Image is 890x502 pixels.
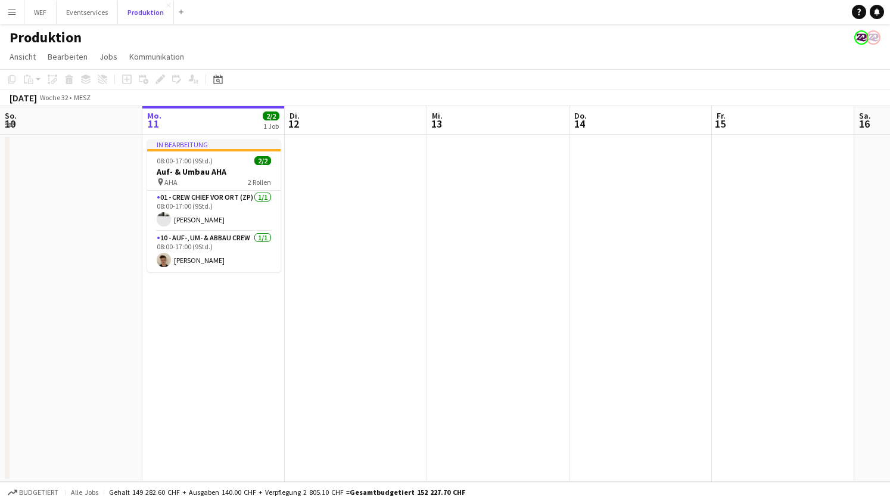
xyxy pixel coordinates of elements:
button: WEF [24,1,57,24]
h1: Produktion [10,29,82,47]
app-user-avatar: Team Zeitpol [854,30,869,45]
span: Do. [574,110,587,121]
span: Mi. [432,110,443,121]
span: Sa. [859,110,871,121]
span: Budgetiert [19,488,58,497]
span: 14 [572,117,587,131]
app-user-avatar: Team Zeitpol [866,30,880,45]
span: So. [5,110,17,121]
div: MESZ [74,93,91,102]
a: Jobs [95,49,122,64]
span: AHA [164,178,178,187]
span: Alle Jobs [70,488,99,497]
h3: Auf- & Umbau AHA [147,166,281,177]
span: Bearbeiten [48,51,88,62]
span: Fr. [717,110,726,121]
app-job-card: In Bearbeitung08:00-17:00 (9Std.)2/2Auf- & Umbau AHA AHA2 Rollen01 - Crew Chief vor Ort (ZP)1/108... [147,140,281,272]
span: 08:00-17:00 (9Std.) [157,156,213,165]
app-card-role: 01 - Crew Chief vor Ort (ZP)1/108:00-17:00 (9Std.)[PERSON_NAME] [147,191,281,231]
span: 2/2 [254,156,271,165]
span: Mo. [147,110,161,121]
span: 12 [288,117,300,131]
a: Bearbeiten [43,49,92,64]
span: 2 Rollen [248,178,271,187]
span: 16 [857,117,871,131]
button: Budgetiert [6,486,60,499]
span: 2/2 [263,111,279,120]
button: Eventservices [57,1,118,24]
div: [DATE] [10,92,37,104]
a: Ansicht [5,49,41,64]
span: Kommunikation [129,51,184,62]
span: Jobs [99,51,117,62]
span: 15 [715,117,726,131]
div: 1 Job [263,122,279,131]
button: Produktion [118,1,174,24]
div: In Bearbeitung [147,140,281,149]
span: Di. [290,110,300,121]
span: Ansicht [10,51,36,62]
span: Gesamtbudgetiert 152 227.70 CHF [350,488,465,497]
app-card-role: 10 - Auf-, Um- & Abbau Crew1/108:00-17:00 (9Std.)[PERSON_NAME] [147,231,281,272]
span: 11 [145,117,161,131]
span: 10 [3,117,17,131]
a: Kommunikation [125,49,189,64]
span: 13 [430,117,443,131]
span: Woche 32 [39,93,69,102]
div: Gehalt 149 282.60 CHF + Ausgaben 140.00 CHF + Verpflegung 2 805.10 CHF = [109,488,465,497]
